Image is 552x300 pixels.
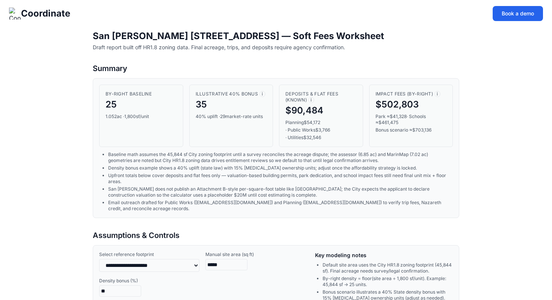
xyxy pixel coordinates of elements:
button: More info [259,91,265,97]
li: Default site area uses the City HR1.8 zoning footprint (45,844 sf). Final acreage needs survey/le... [323,262,453,274]
div: 35 [196,98,267,111]
h2: Summary [93,63,459,74]
span: · Public Works $3,766 [285,127,330,133]
input: Manual site area (sq ft) [205,259,247,270]
div: $90,484 [285,105,357,117]
div: 25 [106,98,177,111]
h1: San [PERSON_NAME] [STREET_ADDRESS] — Soft Fees Worksheet [93,30,459,42]
div: By-right baseline [106,91,177,97]
span: Bonus scenario ≈ $703,136 [376,127,447,133]
li: Density bonus example shows a 40% uplift (state law) with 15% [MEDICAL_DATA] ownership units; adj... [108,165,453,171]
li: Upfront totals below cover deposits and flat fees only — valuation-based building permits, park d... [108,173,453,185]
button: More info [308,97,314,103]
button: Book a demo [493,6,543,21]
span: Select reference footprint [99,252,199,258]
h3: Key modeling notes [315,252,453,259]
a: Coordinate [9,8,70,20]
button: More info [434,91,440,97]
li: Baseline math assumes the 45,844 sf City zoning footprint until a survey reconciles the acreage d... [108,152,453,164]
img: Coordinate [9,8,21,20]
span: Density bonus (%) [99,278,199,284]
input: Density bonus (%) [99,285,141,297]
div: Impact fees (by-right) [376,91,447,97]
select: Select reference footprint [99,259,199,272]
span: Park ≈ $41,328 · Schools ≈ $461,475 [376,114,447,126]
li: San [PERSON_NAME] does not publish an Attachment B-style per-square-foot table like [GEOGRAPHIC_D... [108,186,453,198]
span: Manual site area (sq ft) [205,252,306,258]
li: By-right density = floor(site area ÷ 1,800 sf/unit). Example: 45,844 sf → 25 units. [323,276,453,288]
p: Draft report built off HR1.8 zoning data. Final acreage, trips, and deposits require agency confi... [93,44,459,51]
span: Coordinate [21,8,70,20]
div: 1.052 ac · 1,800 sf/unit [106,114,177,120]
div: Illustrative 40% bonus [196,91,267,97]
div: Deposits & flat fees (known) [285,91,357,103]
li: Email outreach drafted for Public Works ([EMAIL_ADDRESS][DOMAIN_NAME]) and Planning ([EMAIL_ADDRE... [108,200,453,212]
div: $502,803 [376,98,447,111]
span: Planning $54,172 [285,120,320,126]
div: 40 % uplift · 29 market-rate units [196,114,267,120]
h2: Assumptions & Controls [93,230,459,241]
span: · Utilities $32,546 [285,135,321,141]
